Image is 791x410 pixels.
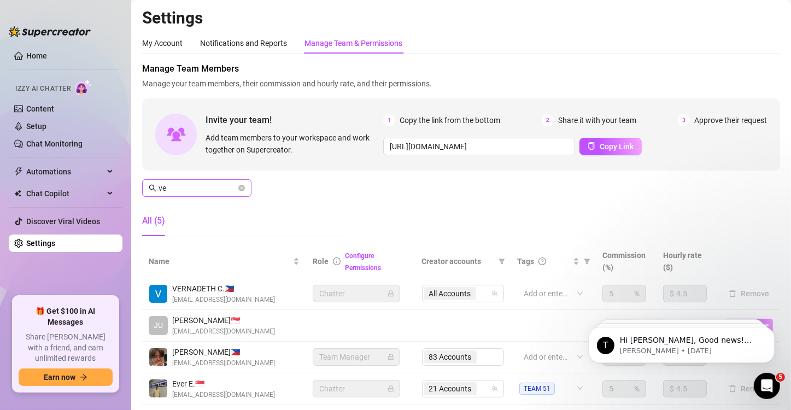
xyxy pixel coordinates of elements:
a: Content [26,104,54,113]
button: Remove [724,287,774,300]
span: Share it with your team [558,114,636,126]
span: Manage your team members, their commission and hourly rate, and their permissions. [142,78,780,90]
span: [EMAIL_ADDRESS][DOMAIN_NAME] [172,295,275,305]
span: search [149,184,156,192]
span: Chat Copilot [26,185,104,202]
span: Izzy AI Chatter [15,84,71,94]
iframe: Intercom notifications message [572,304,791,380]
img: Kaye Velez [149,348,167,366]
img: Chat Copilot [14,190,21,197]
span: filter [584,258,590,265]
span: VERNADETH C. 🇵🇭 [172,283,275,295]
span: Approve their request [694,114,767,126]
span: filter [499,258,505,265]
span: Tags [517,255,534,267]
button: Earn nowarrow-right [19,368,113,386]
span: 3 [678,114,690,126]
span: Add team members to your workspace and work together on Supercreator. [206,132,379,156]
span: filter [582,253,593,270]
span: arrow-right [80,373,87,381]
span: filter [496,253,507,270]
input: Search members [159,182,236,194]
h2: Settings [142,8,780,28]
img: VERNADETH CABAN [149,285,167,303]
img: logo-BBDzfeDw.svg [9,26,91,37]
span: Chatter [319,380,394,397]
button: close-circle [238,185,245,191]
span: Invite your team! [206,113,383,127]
span: 21 Accounts [424,382,477,395]
span: thunderbolt [14,167,23,176]
span: copy [588,142,595,150]
button: Copy Link [579,138,642,155]
span: Manage Team Members [142,62,780,75]
a: Chat Monitoring [26,139,83,148]
span: 21 Accounts [429,383,472,395]
span: Copy the link from the bottom [400,114,500,126]
span: lock [388,385,394,392]
span: [EMAIL_ADDRESS][DOMAIN_NAME] [172,326,275,337]
span: 1 [383,114,395,126]
span: 5 [776,373,785,382]
span: TEAM 51 [519,383,555,395]
span: Name [149,255,291,267]
span: Share [PERSON_NAME] with a friend, and earn unlimited rewards [19,332,113,364]
th: Commission (%) [596,245,657,278]
button: Remove [724,382,774,395]
span: 🎁 Get $100 in AI Messages [19,306,113,327]
div: Manage Team & Permissions [304,37,402,49]
div: My Account [142,37,183,49]
span: Team Manager [319,349,394,365]
span: lock [388,354,394,360]
span: [EMAIL_ADDRESS][DOMAIN_NAME] [172,358,275,368]
span: All Accounts [424,287,476,300]
img: Ever Edpalina [149,379,167,397]
span: team [491,385,498,392]
span: Copy Link [600,142,634,151]
div: Notifications and Reports [200,37,287,49]
span: Chatter [319,285,394,302]
a: Settings [26,239,55,248]
span: [EMAIL_ADDRESS][DOMAIN_NAME] [172,390,275,400]
a: Setup [26,122,46,131]
th: Hourly rate ($) [657,245,718,278]
span: All Accounts [429,288,471,300]
span: question-circle [538,257,546,265]
iframe: Intercom live chat [754,373,780,399]
a: Home [26,51,47,60]
a: Configure Permissions [345,252,381,272]
img: AI Chatter [75,79,92,95]
span: 2 [542,114,554,126]
div: All (5) [142,214,165,227]
span: [PERSON_NAME] 🇵🇭 [172,346,275,358]
span: Role [313,257,329,266]
span: Automations [26,163,104,180]
span: lock [388,290,394,297]
span: [PERSON_NAME] 🇸🇬 [172,314,275,326]
span: team [491,290,498,297]
span: Creator accounts [422,255,495,267]
span: Earn now [44,373,75,382]
span: JU [154,319,163,331]
th: Name [142,245,306,278]
span: Ever E. 🇸🇬 [172,378,275,390]
a: Discover Viral Videos [26,217,100,226]
span: info-circle [333,257,341,265]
